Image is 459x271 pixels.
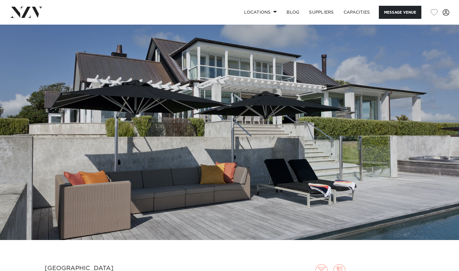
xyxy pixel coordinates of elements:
a: SUPPLIERS [304,6,338,19]
a: Capacities [339,6,375,19]
button: Message Venue [379,6,421,19]
a: BLOG [282,6,304,19]
img: nzv-logo.png [10,7,43,18]
a: Locations [239,6,282,19]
